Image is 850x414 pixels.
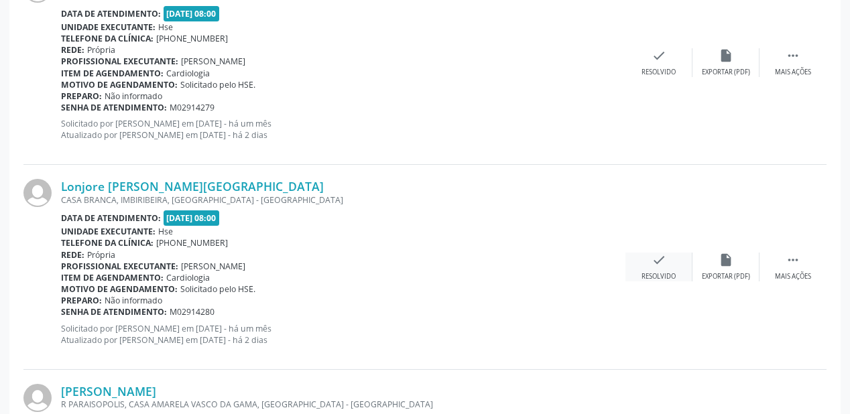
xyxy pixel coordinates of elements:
[61,261,178,272] b: Profissional executante:
[61,384,156,399] a: [PERSON_NAME]
[61,79,178,90] b: Motivo de agendamento:
[61,21,156,33] b: Unidade executante:
[61,212,161,224] b: Data de atendimento:
[61,249,84,261] b: Rede:
[702,68,750,77] div: Exportar (PDF)
[61,283,178,295] b: Motivo de agendamento:
[61,226,156,237] b: Unidade executante:
[105,90,162,102] span: Não informado
[775,68,811,77] div: Mais ações
[181,261,245,272] span: [PERSON_NAME]
[61,8,161,19] b: Data de atendimento:
[719,48,733,63] i: insert_drive_file
[87,249,115,261] span: Própria
[652,48,666,63] i: check
[642,272,676,281] div: Resolvido
[23,179,52,207] img: img
[164,6,220,21] span: [DATE] 08:00
[156,33,228,44] span: [PHONE_NUMBER]
[61,90,102,102] b: Preparo:
[61,295,102,306] b: Preparo:
[61,237,154,249] b: Telefone da clínica:
[180,283,255,295] span: Solicitado pelo HSE.
[642,68,676,77] div: Resolvido
[164,210,220,226] span: [DATE] 08:00
[170,306,215,318] span: M02914280
[158,21,173,33] span: Hse
[23,384,52,412] img: img
[180,79,255,90] span: Solicitado pelo HSE.
[786,48,800,63] i: 
[166,68,210,79] span: Cardiologia
[61,179,324,194] a: Lonjore [PERSON_NAME][GEOGRAPHIC_DATA]
[719,253,733,267] i: insert_drive_file
[61,323,625,346] p: Solicitado por [PERSON_NAME] em [DATE] - há um mês Atualizado por [PERSON_NAME] em [DATE] - há 2 ...
[786,253,800,267] i: 
[61,33,154,44] b: Telefone da clínica:
[170,102,215,113] span: M02914279
[156,237,228,249] span: [PHONE_NUMBER]
[61,102,167,113] b: Senha de atendimento:
[61,118,625,141] p: Solicitado por [PERSON_NAME] em [DATE] - há um mês Atualizado por [PERSON_NAME] em [DATE] - há 2 ...
[61,56,178,67] b: Profissional executante:
[166,272,210,283] span: Cardiologia
[87,44,115,56] span: Própria
[775,272,811,281] div: Mais ações
[105,295,162,306] span: Não informado
[181,56,245,67] span: [PERSON_NAME]
[61,44,84,56] b: Rede:
[61,306,167,318] b: Senha de atendimento:
[61,272,164,283] b: Item de agendamento:
[652,253,666,267] i: check
[61,68,164,79] b: Item de agendamento:
[702,272,750,281] div: Exportar (PDF)
[158,226,173,237] span: Hse
[61,399,625,410] div: R PARAISOPOLIS, CASA AMARELA VASCO DA GAMA, [GEOGRAPHIC_DATA] - [GEOGRAPHIC_DATA]
[61,194,625,206] div: CASA BRANCA, IMBIRIBEIRA, [GEOGRAPHIC_DATA] - [GEOGRAPHIC_DATA]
